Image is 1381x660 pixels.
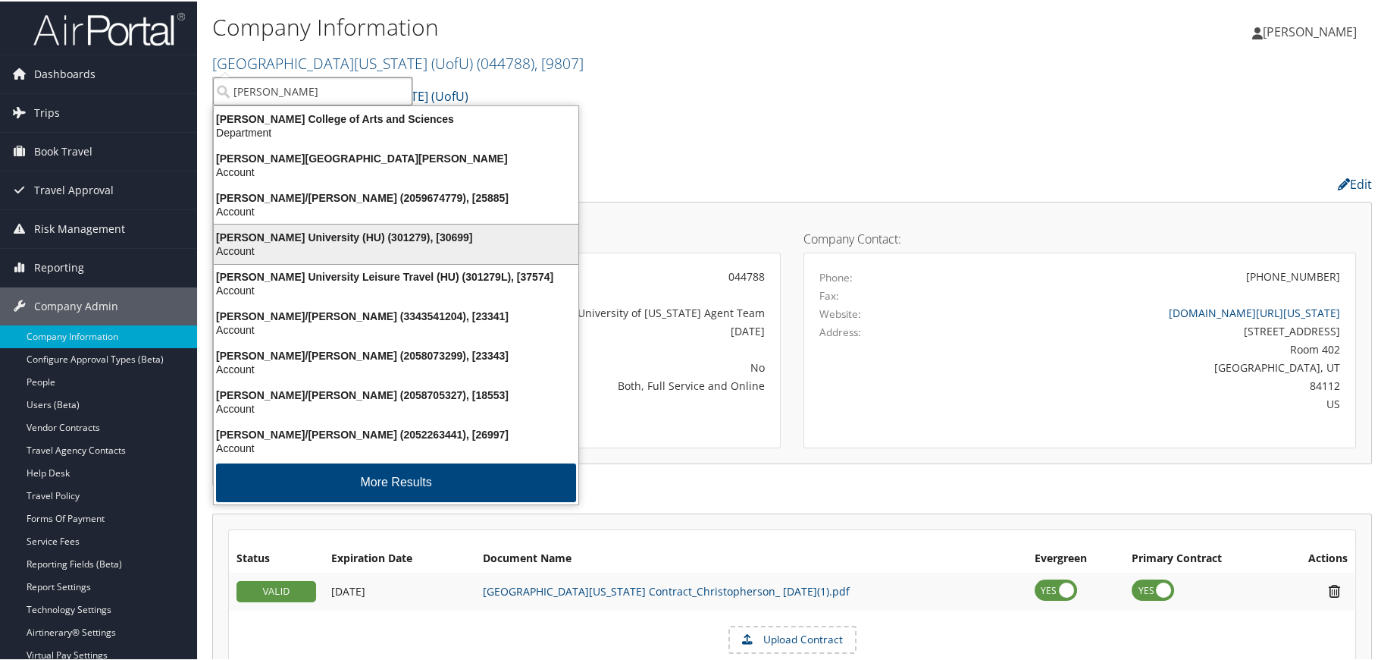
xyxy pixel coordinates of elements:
div: [PERSON_NAME] University (HU) (301279), [30699] [205,229,587,243]
div: [PERSON_NAME] University Leisure Travel (HU) (301279L), [37574] [205,269,587,282]
th: Actions [1276,544,1355,571]
div: Account [205,322,587,335]
input: Search Accounts [213,76,412,104]
a: [GEOGRAPHIC_DATA][US_STATE] (UofU) [212,52,584,72]
label: Upload Contract [730,626,855,652]
a: [PERSON_NAME] [1252,8,1372,53]
h1: Company Information [212,10,985,42]
span: Dashboards [34,54,96,92]
div: [PERSON_NAME][GEOGRAPHIC_DATA][PERSON_NAME] [205,150,587,164]
span: [PERSON_NAME] [1263,22,1357,39]
div: Room 402 [955,340,1340,356]
div: [PHONE_NUMBER] [1246,267,1340,283]
div: 84112 [955,376,1340,392]
div: Account [205,243,587,256]
span: Trips [34,93,60,130]
label: Address: [819,323,861,338]
div: Account [205,401,587,414]
div: Account [205,164,587,178]
img: airportal-logo.png [33,10,185,46]
div: Account [205,282,587,296]
h2: Contracts: [212,480,1372,506]
a: [GEOGRAPHIC_DATA][US_STATE] Contract_Christopherson_ [DATE](1).pdf [483,583,850,597]
div: US [955,394,1340,410]
a: [DOMAIN_NAME][URL][US_STATE] [1169,304,1340,319]
span: , [ 9807 ] [534,52,584,72]
h4: Company Contact: [803,231,1356,244]
div: [GEOGRAPHIC_DATA], UT [955,358,1340,374]
i: Remove Contract [1321,582,1348,598]
div: No [425,358,765,374]
div: [PERSON_NAME]/[PERSON_NAME] (2052263441), [26997] [205,426,587,440]
h2: Company Profile: [212,169,978,195]
div: Account [205,440,587,454]
div: VALID [236,580,316,601]
div: [PERSON_NAME] College of Arts and Sciences [205,111,587,124]
div: [PERSON_NAME]/[PERSON_NAME] (2059674779), [25885] [205,190,587,203]
span: Company Admin [34,286,118,324]
div: 044788 [425,267,765,283]
button: More Results [216,462,576,501]
div: University of [US_STATE] Agent Team [425,303,765,319]
span: Travel Approval [34,170,114,208]
div: [PERSON_NAME]/[PERSON_NAME] (2058073299), [23343] [205,347,587,361]
div: Account [205,361,587,375]
span: Book Travel [34,131,92,169]
th: Expiration Date [324,544,475,571]
div: Add/Edit Date [331,583,468,597]
div: [DATE] [425,322,765,338]
span: [DATE] [331,583,365,597]
th: Primary Contract [1124,544,1276,571]
label: Phone: [819,269,853,284]
span: Reporting [34,247,84,285]
th: Document Name [475,544,1027,571]
a: Edit [1338,174,1372,191]
div: [STREET_ADDRESS] [955,322,1340,338]
label: Website: [819,305,861,320]
th: Status [229,544,324,571]
th: Evergreen [1027,544,1125,571]
span: Risk Management [34,209,125,247]
span: ( 044788 ) [477,52,534,72]
div: [PERSON_NAME]/[PERSON_NAME] (3343541204), [23341] [205,308,587,322]
div: [PERSON_NAME]/[PERSON_NAME] (2058705327), [18553] [205,387,587,401]
div: Department [205,124,587,138]
label: Fax: [819,287,839,302]
div: Both, Full Service and Online [425,376,765,392]
div: Account [205,203,587,217]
